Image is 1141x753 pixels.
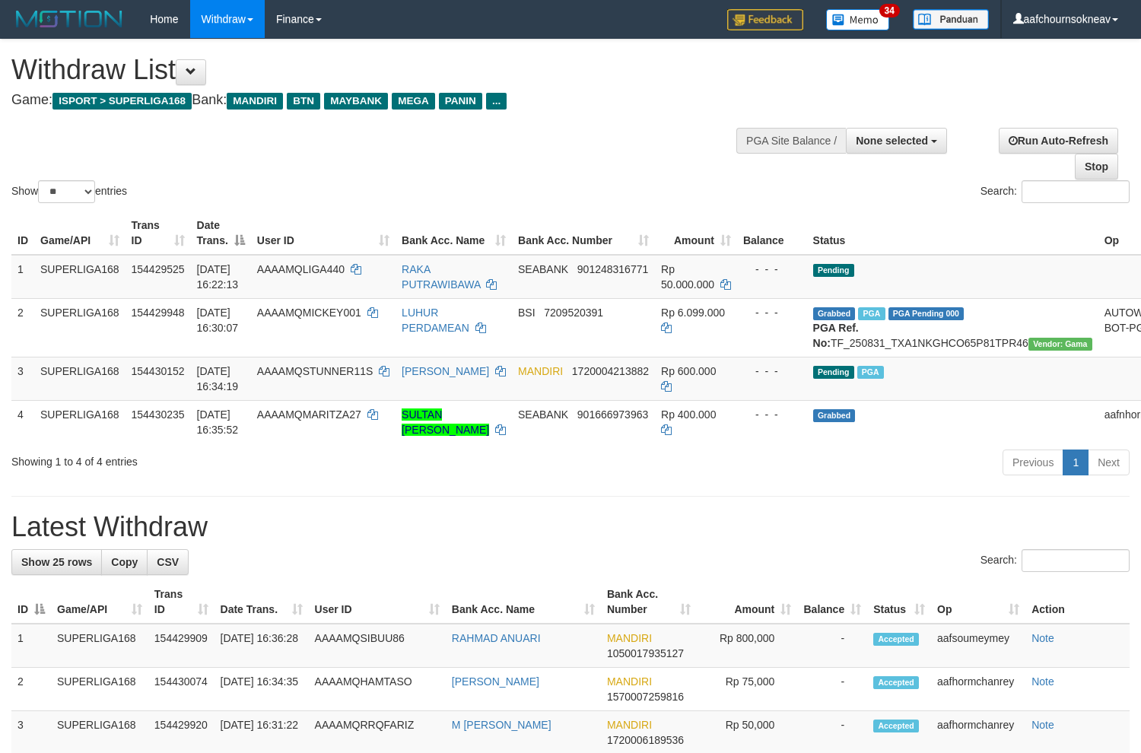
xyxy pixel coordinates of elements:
td: 2 [11,668,51,711]
a: RAHMAD ANUARI [452,632,541,644]
td: 154429909 [148,624,215,668]
td: [DATE] 16:36:28 [215,624,309,668]
th: ID [11,211,34,255]
span: Copy 1050017935127 to clipboard [607,647,684,659]
label: Show entries [11,180,127,203]
td: - [797,624,867,668]
div: PGA Site Balance / [736,128,846,154]
th: Amount: activate to sort column ascending [697,580,797,624]
a: Note [1031,675,1054,688]
td: SUPERLIGA168 [34,255,126,299]
a: M [PERSON_NAME] [452,719,551,731]
td: Rp 800,000 [697,624,797,668]
td: SUPERLIGA168 [51,624,148,668]
td: AAAAMQHAMTASO [309,668,446,711]
th: Status [807,211,1098,255]
span: 154429525 [132,263,185,275]
span: SEABANK [518,263,568,275]
div: - - - [743,407,801,422]
span: MANDIRI [518,365,563,377]
td: aafhormchanrey [931,668,1025,711]
span: Rp 600.000 [661,365,716,377]
a: Note [1031,632,1054,644]
td: 154430074 [148,668,215,711]
span: CSV [157,556,179,568]
td: 2 [11,298,34,357]
span: None selected [856,135,928,147]
div: - - - [743,364,801,379]
td: SUPERLIGA168 [34,357,126,400]
span: MANDIRI [607,719,652,731]
td: 4 [11,400,34,443]
th: Game/API: activate to sort column ascending [51,580,148,624]
td: SUPERLIGA168 [34,298,126,357]
label: Search: [980,180,1130,203]
a: Copy [101,549,148,575]
span: [DATE] 16:35:52 [197,408,239,436]
a: Note [1031,719,1054,731]
span: 154430235 [132,408,185,421]
td: 1 [11,255,34,299]
td: SUPERLIGA168 [34,400,126,443]
span: [DATE] 16:30:07 [197,307,239,334]
th: User ID: activate to sort column ascending [309,580,446,624]
td: 1 [11,624,51,668]
span: 154429948 [132,307,185,319]
td: - [797,668,867,711]
b: PGA Ref. No: [813,322,859,349]
th: User ID: activate to sort column ascending [251,211,396,255]
td: 3 [11,357,34,400]
span: PANIN [439,93,482,110]
th: ID: activate to sort column descending [11,580,51,624]
span: Grabbed [813,307,856,320]
span: MANDIRI [607,632,652,644]
th: Bank Acc. Name: activate to sort column ascending [446,580,601,624]
span: Marked by aafsoumeymey [857,366,884,379]
a: SULTAN [PERSON_NAME] [402,408,489,436]
th: Game/API: activate to sort column ascending [34,211,126,255]
th: Balance: activate to sort column ascending [797,580,867,624]
span: Grabbed [813,409,856,422]
span: Rp 6.099.000 [661,307,725,319]
img: Button%20Memo.svg [826,9,890,30]
th: Action [1025,580,1130,624]
span: Copy 7209520391 to clipboard [544,307,603,319]
td: Rp 75,000 [697,668,797,711]
span: Accepted [873,633,919,646]
button: None selected [846,128,947,154]
span: Rp 50.000.000 [661,263,714,291]
span: BSI [518,307,536,319]
span: Show 25 rows [21,556,92,568]
th: Bank Acc. Name: activate to sort column ascending [396,211,512,255]
img: panduan.png [913,9,989,30]
a: Run Auto-Refresh [999,128,1118,154]
a: CSV [147,549,189,575]
span: 34 [879,4,900,17]
span: SEABANK [518,408,568,421]
span: MAYBANK [324,93,388,110]
td: AAAAMQSIBUU86 [309,624,446,668]
span: MANDIRI [227,93,283,110]
span: Copy 901666973963 to clipboard [577,408,648,421]
div: Showing 1 to 4 of 4 entries [11,448,464,469]
span: 154430152 [132,365,185,377]
td: TF_250831_TXA1NKGHCO65P81TPR46 [807,298,1098,357]
span: PGA Pending [888,307,965,320]
a: 1 [1063,450,1089,475]
a: LUHUR PERDAMEAN [402,307,469,334]
h4: Game: Bank: [11,93,745,108]
a: Next [1088,450,1130,475]
a: RAKA PUTRAWIBAWA [402,263,480,291]
th: Trans ID: activate to sort column ascending [126,211,191,255]
th: Trans ID: activate to sort column ascending [148,580,215,624]
span: AAAAMQLIGA440 [257,263,345,275]
span: MANDIRI [607,675,652,688]
span: Accepted [873,676,919,689]
span: Rp 400.000 [661,408,716,421]
span: Copy 1720004213882 to clipboard [572,365,649,377]
td: [DATE] 16:34:35 [215,668,309,711]
span: Vendor URL: https://trx31.1velocity.biz [1028,338,1092,351]
input: Search: [1022,549,1130,572]
span: Copy [111,556,138,568]
a: Show 25 rows [11,549,102,575]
